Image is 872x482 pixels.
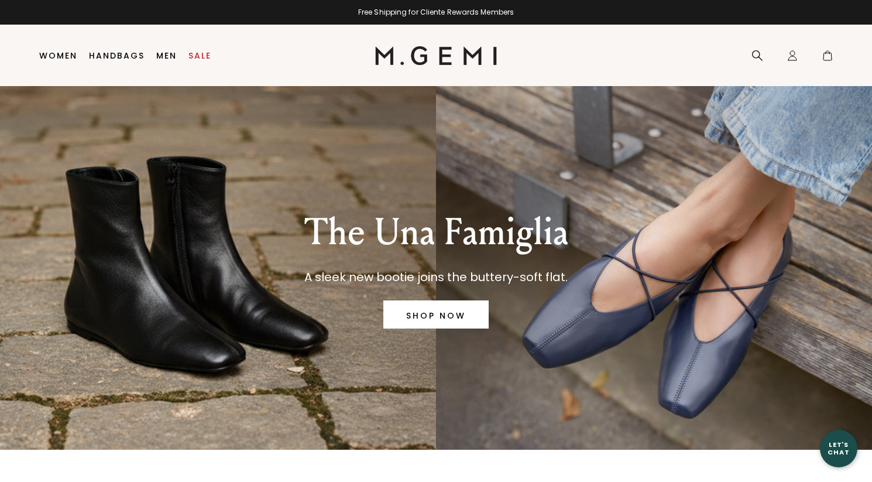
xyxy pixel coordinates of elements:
a: SHOP NOW [383,300,489,329]
div: Let's Chat [820,441,857,456]
a: Women [39,51,77,60]
p: A sleek new bootie joins the buttery-soft flat. [304,268,568,286]
p: The Una Famiglia [304,211,568,254]
img: M.Gemi [375,46,497,65]
a: Handbags [89,51,145,60]
a: Men [156,51,177,60]
a: Sale [188,51,211,60]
